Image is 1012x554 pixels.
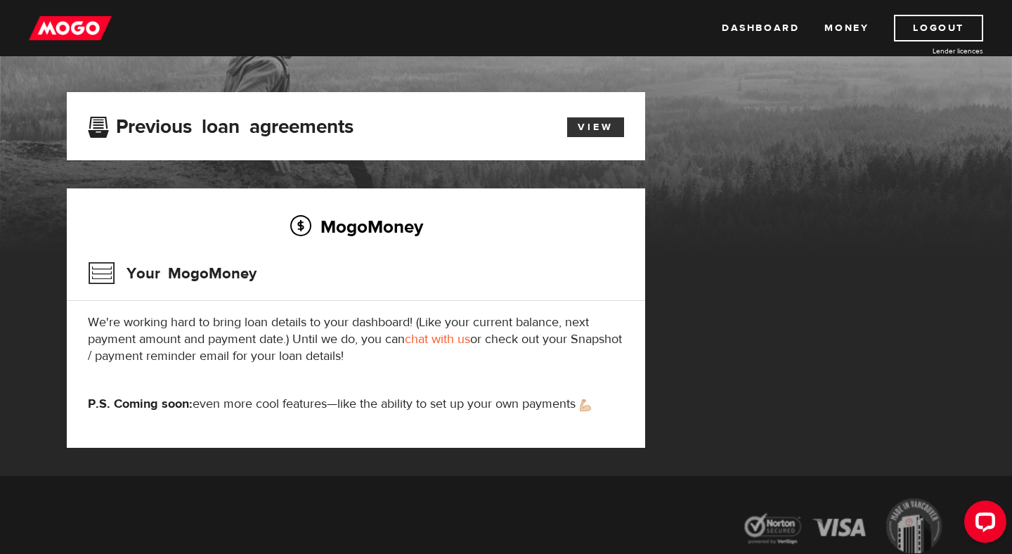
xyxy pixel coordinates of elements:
[88,115,353,134] h3: Previous loan agreements
[405,331,470,347] a: chat with us
[67,31,945,60] h1: MogoMoney
[953,495,1012,554] iframe: LiveChat chat widget
[722,15,799,41] a: Dashboard
[824,15,869,41] a: Money
[88,255,257,292] h3: Your MogoMoney
[88,314,624,365] p: We're working hard to bring loan details to your dashboard! (Like your current balance, next paym...
[878,46,983,56] a: Lender licences
[894,15,983,41] a: Logout
[88,396,193,412] strong: P.S. Coming soon:
[88,212,624,241] h2: MogoMoney
[567,117,624,137] a: View
[29,15,112,41] img: mogo_logo-11ee424be714fa7cbb0f0f49df9e16ec.png
[580,399,591,411] img: strong arm emoji
[88,396,624,413] p: even more cool features—like the ability to set up your own payments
